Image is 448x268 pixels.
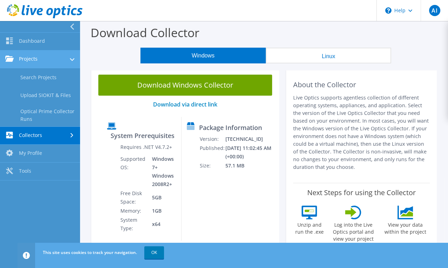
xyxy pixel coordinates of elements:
[91,25,199,41] label: Download Collector
[120,206,147,215] td: Memory:
[120,144,172,151] label: Requires .NET V4.7.2+
[147,189,176,206] td: 5GB
[140,48,266,63] button: Windows
[147,154,176,189] td: Windows 7+ Windows 2008R2+
[225,161,276,170] td: 57.1 MB
[266,48,391,63] button: Linux
[385,7,391,14] svg: \n
[147,215,176,233] td: x64
[120,154,147,189] td: Supported OS:
[199,144,225,161] td: Published:
[293,81,430,89] h2: About the Collector
[199,135,225,144] td: Version:
[381,219,430,235] label: View your data within the project
[199,124,262,131] label: Package Information
[120,189,147,206] td: Free Disk Space:
[329,219,378,242] label: Log into the Live Optics portal and view your project
[111,132,174,139] label: System Prerequisites
[144,246,164,259] a: OK
[293,219,325,235] label: Unzip and run the .exe
[429,5,440,16] span: AI
[293,94,430,171] p: Live Optics supports agentless collection of different operating systems, appliances, and applica...
[120,215,147,233] td: System Type:
[225,135,276,144] td: [TECHNICAL_ID]
[98,75,272,96] a: Download Windows Collector
[147,206,176,215] td: 1GB
[199,161,225,170] td: Size:
[153,101,217,108] a: Download via direct link
[225,144,276,161] td: [DATE] 11:02:45 AM (+00:00)
[43,249,137,255] span: This site uses cookies to track your navigation.
[307,188,416,197] label: Next Steps for using the Collector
